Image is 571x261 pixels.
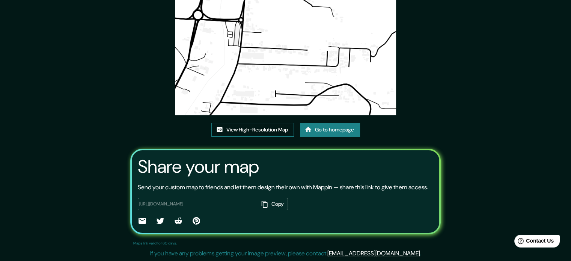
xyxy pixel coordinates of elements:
[327,249,420,257] a: [EMAIL_ADDRESS][DOMAIN_NAME]
[504,232,563,253] iframe: Help widget launcher
[138,156,259,177] h3: Share your map
[300,123,360,137] a: Go to homepage
[150,249,421,258] p: If you have any problems getting your image preview, please contact .
[211,123,294,137] a: View High-Resolution Map
[133,240,177,246] p: Maps link valid for 60 days.
[138,183,428,192] p: Send your custom map to friends and let them design their own with Mappin — share this link to gi...
[259,198,288,210] button: Copy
